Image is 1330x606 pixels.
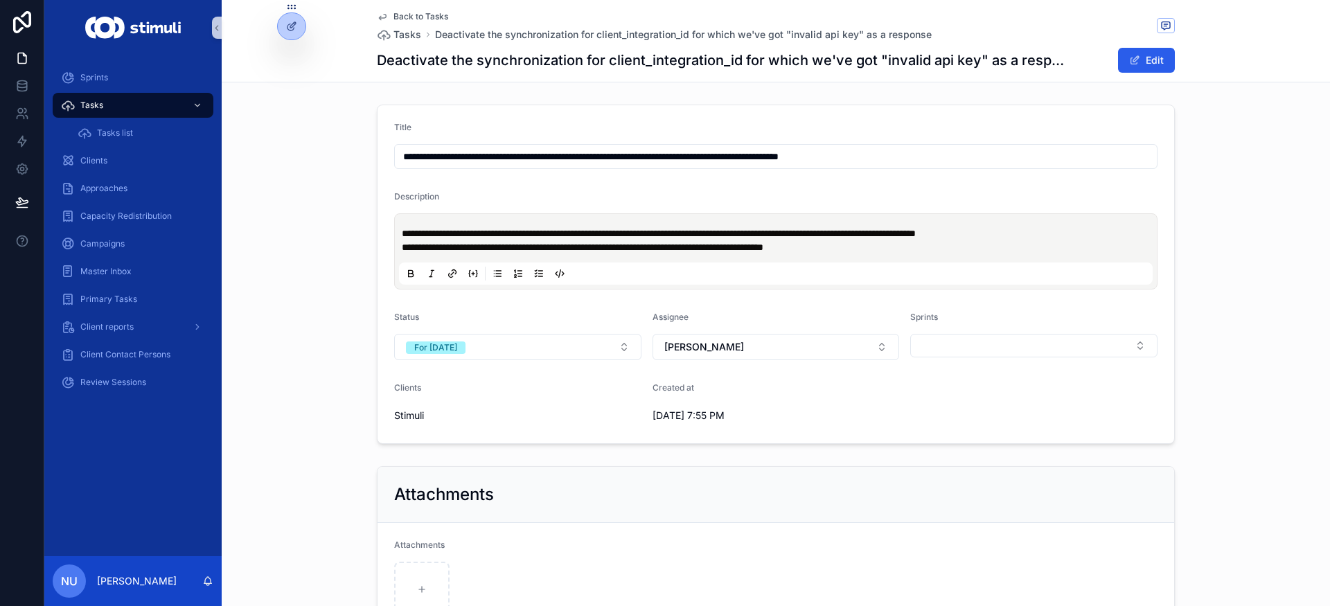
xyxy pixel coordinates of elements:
[53,342,213,367] a: Client Contact Persons
[53,231,213,256] a: Campaigns
[394,483,494,506] h2: Attachments
[394,122,411,132] span: Title
[394,540,445,550] span: Attachments
[394,334,641,360] button: Select Button
[53,65,213,90] a: Sprints
[53,370,213,395] a: Review Sessions
[653,382,694,393] span: Created at
[653,334,900,360] button: Select Button
[414,341,457,354] div: For [DATE]
[53,93,213,118] a: Tasks
[80,321,134,332] span: Client reports
[80,100,103,111] span: Tasks
[377,11,448,22] a: Back to Tasks
[377,51,1071,70] h1: Deactivate the synchronization for client_integration_id for which we've got "invalid api key" as...
[394,312,419,322] span: Status
[435,28,932,42] a: Deactivate the synchronization for client_integration_id for which we've got "invalid api key" as...
[393,11,448,22] span: Back to Tasks
[69,121,213,145] a: Tasks list
[80,294,137,305] span: Primary Tasks
[61,573,78,589] span: NU
[377,28,421,42] a: Tasks
[394,382,421,393] span: Clients
[910,334,1158,357] button: Select Button
[53,259,213,284] a: Master Inbox
[394,409,424,422] span: Stimuli
[80,349,170,360] span: Client Contact Persons
[1118,48,1175,73] button: Edit
[44,55,222,413] div: scrollable content
[80,238,125,249] span: Campaigns
[80,266,132,277] span: Master Inbox
[53,148,213,173] a: Clients
[80,211,172,222] span: Capacity Redistribution
[394,191,439,202] span: Description
[97,127,133,139] span: Tasks list
[80,155,107,166] span: Clients
[910,312,938,322] span: Sprints
[53,287,213,312] a: Primary Tasks
[53,314,213,339] a: Client reports
[393,28,421,42] span: Tasks
[97,574,177,588] p: [PERSON_NAME]
[85,17,180,39] img: App logo
[653,312,689,322] span: Assignee
[80,72,108,83] span: Sprints
[53,204,213,229] a: Capacity Redistribution
[80,183,127,194] span: Approaches
[653,409,835,422] span: [DATE] 7:55 PM
[80,377,146,388] span: Review Sessions
[664,340,744,354] span: [PERSON_NAME]
[53,176,213,201] a: Approaches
